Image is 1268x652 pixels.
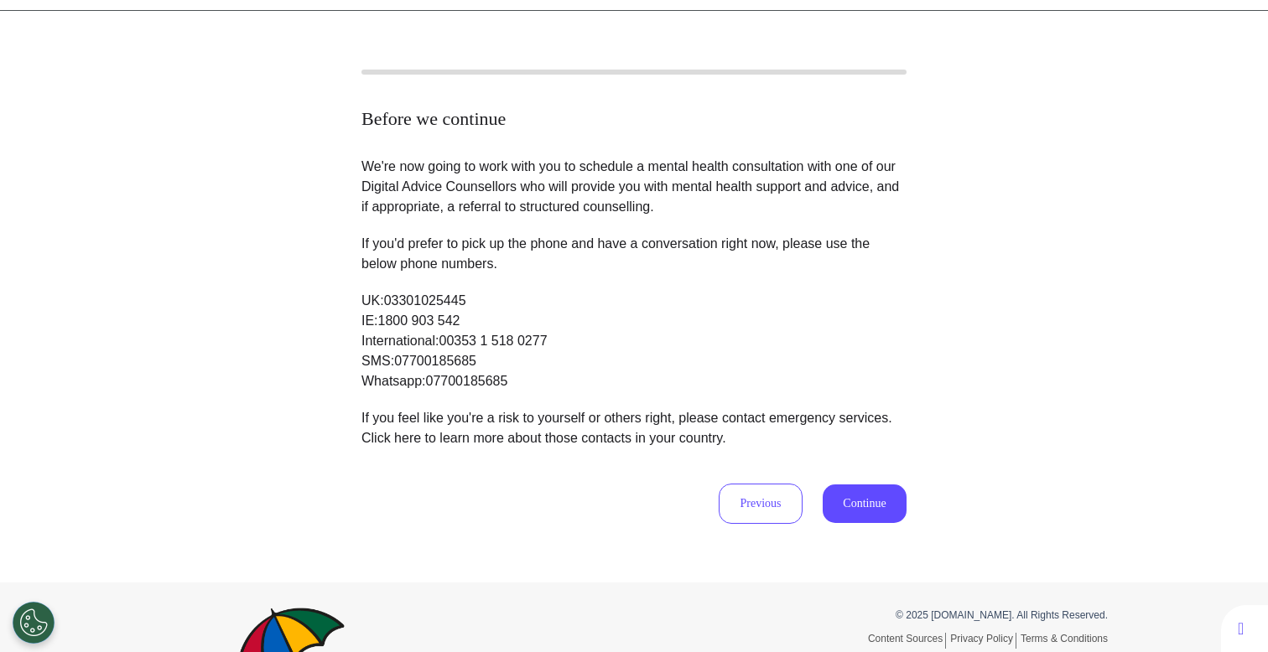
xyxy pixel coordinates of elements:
[384,293,466,308] span: 03301025445
[13,602,55,644] button: Open Preferences
[361,291,907,311] div: UK:
[868,633,946,649] a: Content Sources
[425,374,507,388] span: 07700185685
[361,311,907,331] div: IE:
[361,371,907,391] div: Whatsapp:
[823,484,907,523] button: Continue
[361,408,907,448] p: If you feel like you're a risk to yourself or others right, please contact emergency services. Cl...
[950,633,1016,649] a: Privacy Policy
[439,334,548,348] span: 00353 1 518 0277
[361,157,907,217] p: We're now going to work with you to schedule a mental health consultation with one of our Digital...
[394,354,476,368] span: 07700185685
[378,313,460,328] span: 1800 903 542
[1021,633,1108,644] a: Terms & Conditions
[361,108,907,130] h2: Before we continue
[361,331,907,351] div: International:
[719,484,803,524] button: Previous
[647,608,1108,623] p: © 2025 [DOMAIN_NAME]. All Rights Reserved.
[361,351,907,371] div: SMS:
[361,234,907,274] p: If you'd prefer to pick up the phone and have a conversation right now, please use the below phon...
